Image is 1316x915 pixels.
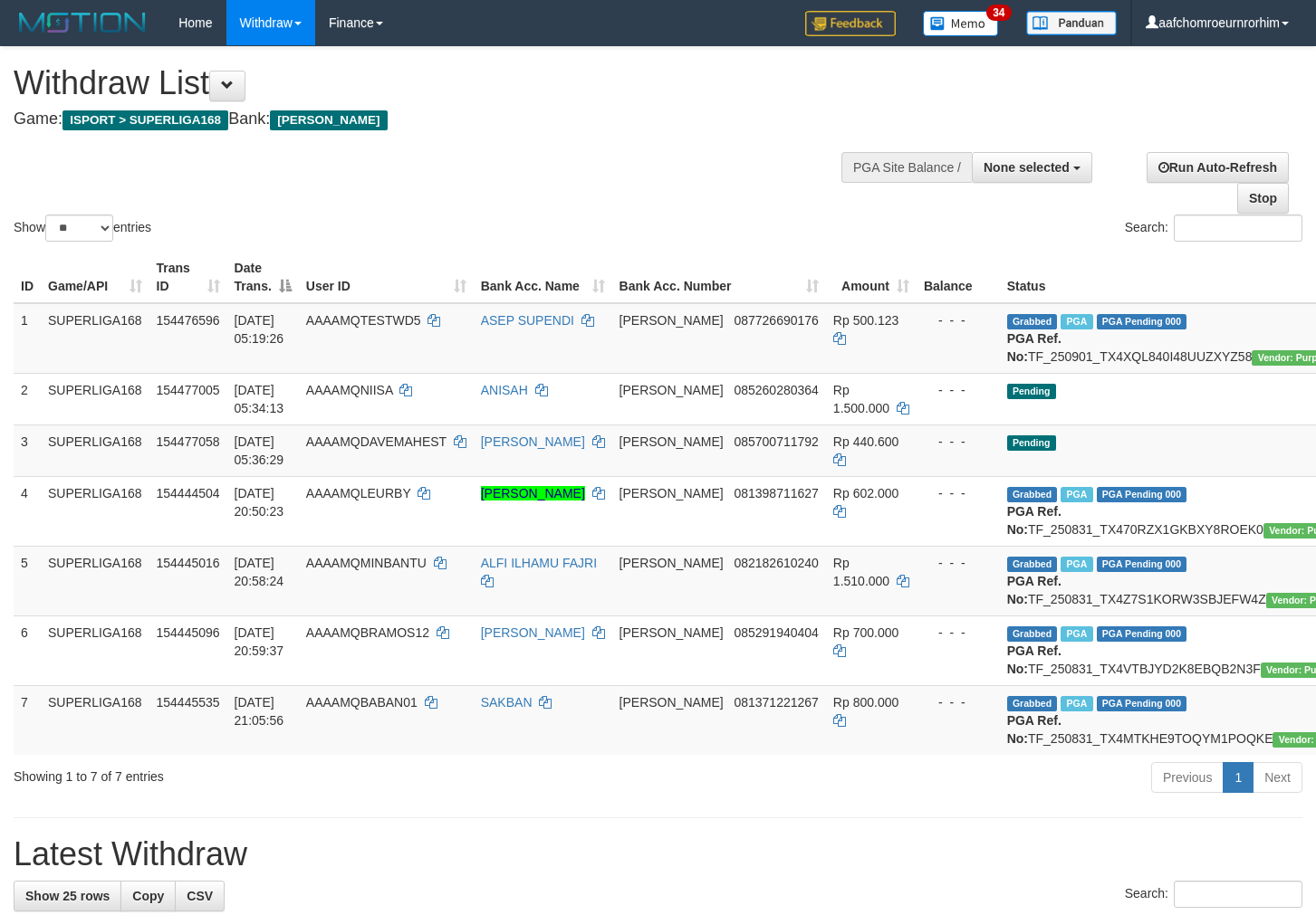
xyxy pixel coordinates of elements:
td: 5 [14,546,41,615]
th: Balance [917,252,1000,303]
span: AAAAMQNIISA [306,383,393,397]
td: 3 [14,424,41,476]
span: [PERSON_NAME] [620,695,724,710]
a: 1 [1223,762,1254,793]
span: Marked by aafounsreynich [1061,487,1092,502]
td: SUPERLIGA168 [41,303,149,374]
span: Rp 1.510.000 [833,556,889,588]
span: Copy 081371221267 to clipboard [734,695,818,710]
span: [DATE] 05:19:26 [235,313,284,346]
span: AAAAMQBRAMOS12 [306,625,429,640]
span: PGA Pending [1097,557,1187,572]
th: Amount: activate to sort column ascending [826,252,917,303]
a: Show 25 rows [14,881,121,911]
span: [PERSON_NAME] [620,486,724,500]
span: Copy 085260280364 to clipboard [734,383,818,397]
h1: Withdraw List [14,65,860,101]
th: User ID: activate to sort column ascending [299,252,474,303]
a: [PERSON_NAME] [481,486,585,500]
a: [PERSON_NAME] [481,625,585,640]
td: SUPERLIGA168 [41,373,149,424]
div: - - - [924,311,993,329]
td: SUPERLIGA168 [41,615,149,685]
span: [DATE] 21:05:56 [235,695,284,728]
span: PGA Pending [1097,626,1187,642]
b: PGA Ref. No: [1007,643,1061,676]
a: Next [1253,762,1302,793]
span: Rp 700.000 [833,625,898,640]
div: - - - [924,484,993,502]
span: Marked by aafmaleo [1061,314,1092,329]
span: [DATE] 05:34:13 [235,383,284,415]
span: Grabbed [1007,314,1058,329]
span: None selected [984,160,1070,175]
span: Grabbed [1007,557,1058,572]
span: PGA Pending [1097,487,1187,502]
span: Rp 800.000 [833,695,898,710]
a: ANISAH [481,383,528,397]
th: Trans ID: activate to sort column ascending [149,252,227,303]
span: Rp 1.500.000 [833,383,889,415]
td: 2 [14,373,41,424]
b: PGA Ref. No: [1007,574,1061,606]
span: Copy [132,889,164,903]
td: 7 [14,685,41,755]
span: AAAAMQMINBANTU [306,556,427,570]
span: 154445535 [157,695,220,710]
td: 1 [14,303,41,374]
span: Copy 087726690176 to clipboard [734,313,818,328]
td: 4 [14,476,41,546]
a: Previous [1151,762,1224,793]
span: 154445016 [157,556,220,570]
div: Showing 1 to 7 of 7 entries [14,760,534,786]
a: Run Auto-Refresh [1147,152,1289,183]
span: 154444504 [157,486,220,500]
span: [PERSON_NAME] [620,625,724,640]
span: 154477005 [157,383,220,397]
span: [PERSON_NAME] [620,434,724,449]
th: Game/API: activate to sort column ascending [41,252,149,303]
a: CSV [175,881,225,911]
span: Rp 500.123 [833,313,898,328]
span: 154477058 [157,434,220,449]
div: - - - [924,381,993,399]
span: [DATE] 20:59:37 [235,625,284,658]
span: [PERSON_NAME] [620,313,724,328]
span: PGA Pending [1097,314,1187,329]
span: Rp 440.600 [833,434,898,449]
a: [PERSON_NAME] [481,434,585,449]
span: AAAAMQLEURBY [306,486,411,500]
b: PGA Ref. No: [1007,504,1061,537]
span: Copy 081398711627 to clipboard [734,486,818,500]
span: AAAAMQDAVEMAHEST [306,434,447,449]
span: Marked by aafheankoy [1061,557,1092,572]
span: ISPORT > SUPERLIGA168 [62,110,228,130]
span: Grabbed [1007,626,1058,642]
span: [PERSON_NAME] [620,383,724,397]
span: Copy 085700711792 to clipboard [734,434,818,449]
th: Bank Acc. Number: activate to sort column ascending [612,252,826,303]
span: 154445096 [157,625,220,640]
td: SUPERLIGA168 [41,546,149,615]
label: Show entries [14,214,151,242]
span: Show 25 rows [25,889,110,903]
span: Grabbed [1007,696,1058,711]
span: Marked by aafheankoy [1061,626,1092,642]
span: [DATE] 20:58:24 [235,556,284,588]
td: SUPERLIGA168 [41,476,149,546]
button: None selected [972,152,1092,183]
b: PGA Ref. No: [1007,713,1061,746]
span: [PERSON_NAME] [270,110,387,130]
img: MOTION_logo.png [14,9,151,36]
label: Search: [1125,881,1302,908]
h1: Latest Withdraw [14,836,1302,872]
span: [PERSON_NAME] [620,556,724,570]
td: 6 [14,615,41,685]
div: - - - [924,624,993,642]
span: [DATE] 20:50:23 [235,486,284,519]
span: AAAAMQTESTWD5 [306,313,421,328]
a: SAKBAN [481,695,533,710]
td: SUPERLIGA168 [41,424,149,476]
img: panduan.png [1026,11,1117,35]
span: Copy 085291940404 to clipboard [734,625,818,640]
